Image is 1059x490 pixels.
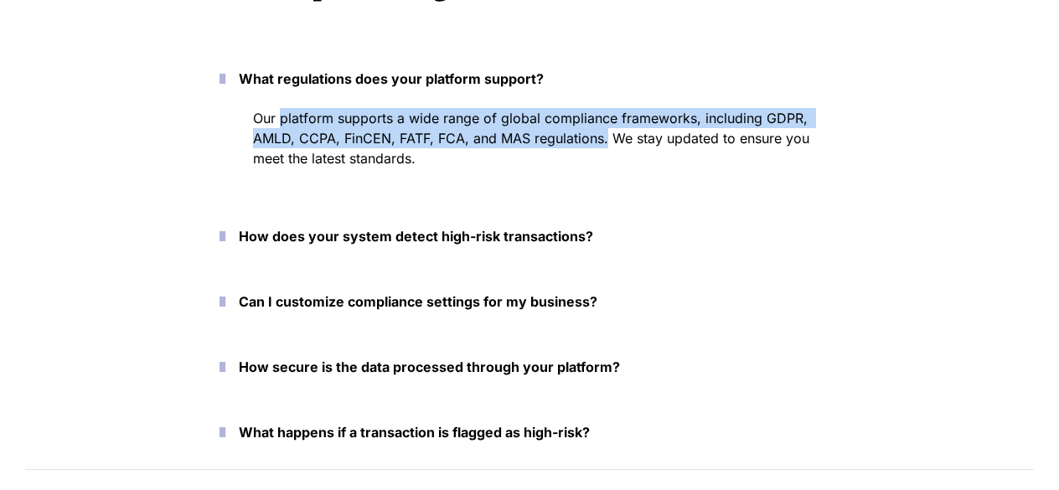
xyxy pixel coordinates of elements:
strong: What happens if a transaction is flagged as high-risk? [239,424,590,441]
strong: Can I customize compliance settings for my business? [239,293,597,310]
button: What regulations does your platform support? [194,53,865,105]
button: Can I customize compliance settings for my business? [194,276,865,328]
button: What happens if a transaction is flagged as high-risk? [194,406,865,458]
div: What regulations does your platform support? [194,105,865,197]
button: How secure is the data processed through your platform? [194,341,865,393]
button: How does your system detect high-risk transactions? [194,210,865,262]
strong: How secure is the data processed through your platform? [239,358,620,375]
strong: How does your system detect high-risk transactions? [239,228,593,245]
span: Our platform supports a wide range of global compliance frameworks, including GDPR, AMLD, CCPA, F... [253,110,814,167]
strong: What regulations does your platform support? [239,70,544,87]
